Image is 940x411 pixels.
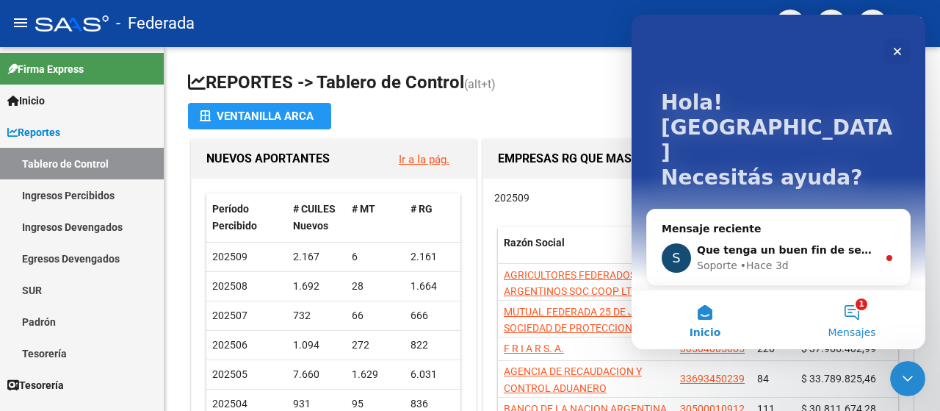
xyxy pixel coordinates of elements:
div: 272 [352,337,399,354]
span: - Federada [116,7,195,40]
button: Ir a la pág. [387,146,461,173]
span: Inicio [7,93,45,109]
span: AGENCIA DE RECAUDACION Y CONTROL ADUANERO [504,365,642,394]
div: 822 [411,337,458,354]
datatable-header-cell: # CUILES Nuevos [287,193,346,242]
div: 732 [293,307,340,324]
span: 202508 [212,280,247,292]
div: 66 [352,307,399,324]
span: Razón Social [504,237,565,249]
button: Ventanilla ARCA [188,103,331,129]
span: AGRICULTORES FEDERADOS ARGENTINOS SOC COOP LTDA [504,269,645,298]
a: Ir a la pág. [399,153,449,166]
span: # RG [411,203,433,215]
span: MUTUAL FEDERADA 25 DE JUNIO SOCIEDAD DE PROTECCION RECIPROCA [504,306,658,351]
div: 2.167 [293,249,340,265]
datatable-header-cell: Razón Social [498,227,674,276]
div: 7.660 [293,366,340,383]
span: Reportes [7,124,60,140]
datatable-header-cell: # RG [405,193,463,242]
h1: REPORTES -> Tablero de Control [188,71,916,96]
span: 84 [757,373,769,385]
span: 202506 [212,339,247,351]
mat-icon: menu [12,14,29,32]
iframe: Intercom live chat [632,15,925,349]
div: 2.161 [411,249,458,265]
span: # MT [352,203,375,215]
div: Ventanilla ARCA [200,103,319,129]
datatable-header-cell: # MT [346,193,405,242]
span: 202507 [212,310,247,321]
span: F R I A R S. A. [504,343,564,354]
span: Firma Express [7,61,84,77]
span: 202509 [212,251,247,262]
div: 1.664 [411,278,458,295]
span: Período Percibido [212,203,257,232]
datatable-header-cell: Período Percibido [206,193,287,242]
span: 202504 [212,398,247,410]
div: 6.031 [411,366,458,383]
div: 28 [352,278,399,295]
span: $ 33.789.825,46 [801,373,876,385]
span: # CUILES Nuevos [293,203,336,232]
div: 1.629 [352,366,399,383]
div: 6 [352,249,399,265]
span: NUEVOS APORTANTES [206,151,330,165]
span: Tesorería [7,377,64,393]
div: 1.094 [293,337,340,354]
div: 1.692 [293,278,340,295]
iframe: Intercom live chat [890,361,925,396]
span: 202505 [212,368,247,380]
span: 33693450239 [680,373,745,385]
span: (alt+t) [464,77,496,91]
div: 666 [411,307,458,324]
span: EMPRESAS RG QUE MAS APORTAN [498,151,688,165]
span: 202509 [494,192,529,204]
